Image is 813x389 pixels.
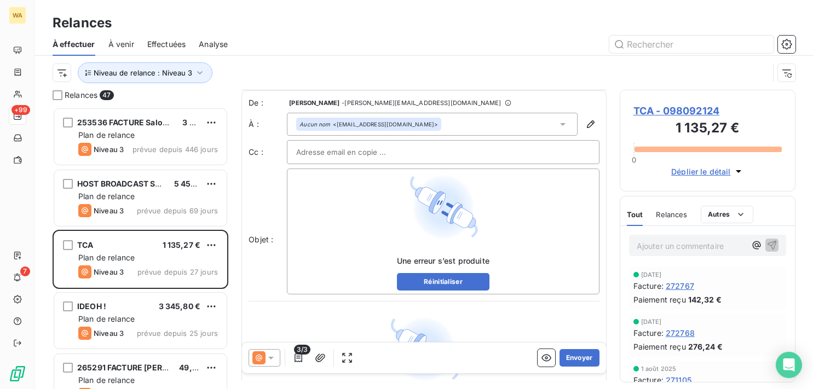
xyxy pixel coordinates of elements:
[627,210,643,219] span: Tout
[249,147,287,158] label: Cc :
[688,341,723,352] span: 276,24 €
[77,179,217,188] span: HOST BROADCAST SERVICES FRANC
[641,365,677,372] span: 1 août 2025
[20,266,30,276] span: 7
[174,179,216,188] span: 5 456,30 €
[65,90,97,101] span: Relances
[9,7,26,24] div: WA
[78,314,135,323] span: Plan de relance
[299,120,438,128] div: <[EMAIL_ADDRESS][DOMAIN_NAME]>
[77,240,93,249] span: TCA
[408,172,478,242] img: Error
[688,294,722,305] span: 142,32 €
[11,105,30,115] span: +99
[94,329,124,338] span: Niveau 3
[656,210,687,219] span: Relances
[78,253,135,262] span: Plan de relance
[701,206,754,223] button: Autres
[147,39,186,50] span: Effectuées
[249,235,273,244] span: Objet :
[53,39,95,50] span: À effectuer
[94,145,124,154] span: Niveau 3
[179,363,209,372] span: 49,48 €
[94,206,124,215] span: Niveau 3
[53,107,228,389] div: grid
[199,39,228,50] span: Analyse
[78,130,135,140] span: Plan de relance
[249,97,287,108] span: De :
[397,273,489,291] button: Réinitialiser
[633,103,782,118] span: TCA - 098092124
[100,90,113,100] span: 47
[389,315,459,385] img: Error
[633,341,686,352] span: Paiement reçu
[666,327,695,339] span: 272768
[94,68,192,77] span: Niveau de relance : Niveau 3
[159,301,201,311] span: 3 345,80 €
[609,36,774,53] input: Rechercher
[342,100,501,106] span: - [PERSON_NAME][EMAIL_ADDRESS][DOMAIN_NAME]
[108,39,134,50] span: À venir
[132,145,218,154] span: prévue depuis 446 jours
[182,118,222,127] span: 3 803,16 €
[294,345,310,355] span: 3/3
[53,13,112,33] h3: Relances
[632,155,636,164] span: 0
[137,329,218,338] span: prévue depuis 25 jours
[78,375,135,385] span: Plan de relance
[78,62,212,83] button: Niveau de relance : Niveau 3
[163,240,201,249] span: 1 135,27 €
[397,256,489,266] span: Une erreur s’est produite
[666,280,694,292] span: 272767
[137,206,218,215] span: prévue depuis 69 jours
[633,118,782,140] h3: 1 135,27 €
[633,374,664,386] span: Facture :
[299,120,330,128] em: Aucun nom
[77,118,292,127] span: 253536 FACTURE Salons de l'Art d'[GEOGRAPHIC_DATA]
[77,301,106,311] span: IDEOH !
[641,271,662,278] span: [DATE]
[560,349,599,367] button: Envoyer
[776,352,802,378] div: Open Intercom Messenger
[78,191,135,201] span: Plan de relance
[633,327,664,339] span: Facture :
[666,374,691,386] span: 271105
[249,119,287,130] label: À :
[296,144,414,160] input: Adresse email en copie ...
[137,268,218,276] span: prévue depuis 27 jours
[9,365,26,382] img: Logo LeanPay
[94,268,124,276] span: Niveau 3
[641,318,662,325] span: [DATE]
[77,363,210,372] span: 265291 FACTURE [PERSON_NAME]
[633,280,664,292] span: Facture :
[668,165,747,178] button: Déplier le détail
[671,166,731,177] span: Déplier le détail
[633,294,686,305] span: Paiement reçu
[289,100,339,106] span: [PERSON_NAME]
